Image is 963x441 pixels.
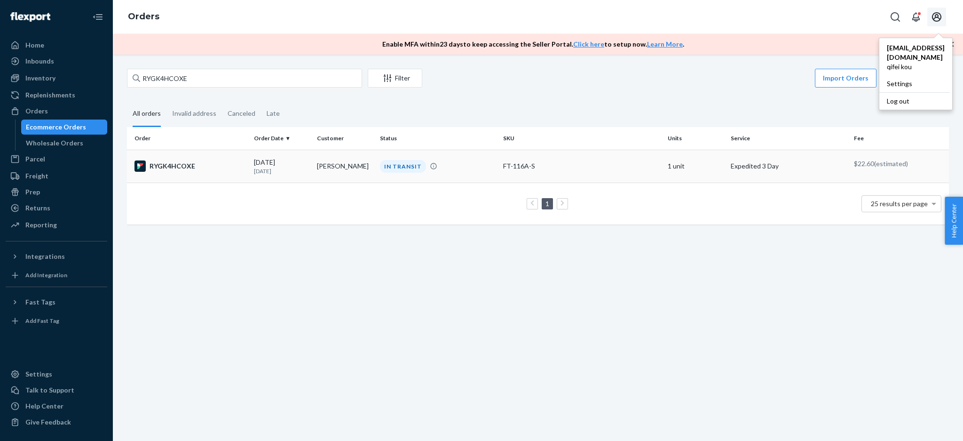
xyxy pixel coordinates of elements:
div: Reporting [25,220,57,230]
div: All orders [133,101,161,127]
div: Give Feedback [25,417,71,427]
a: Page 1 is your current page [544,200,551,208]
a: Orders [6,104,107,119]
a: [EMAIL_ADDRESS][DOMAIN_NAME]qifei kou [879,40,952,75]
div: Parcel [25,154,45,164]
button: Import Orders [815,69,876,88]
a: Add Integration [6,268,107,283]
p: Enable MFA within 23 days to keep accessing the Seller Portal. to setup now. . [382,40,684,49]
a: Ecommerce Orders [21,120,108,135]
button: Log out [879,92,950,110]
th: Order Date [250,127,313,150]
div: Fast Tags [25,297,55,307]
a: Parcel [6,152,107,167]
th: Fee [850,127,949,150]
div: IN TRANSIT [380,160,426,173]
a: Freight [6,168,107,184]
div: Inbounds [25,56,54,66]
div: Canceled [228,101,255,126]
a: Home [6,38,107,53]
div: Add Fast Tag [25,317,59,325]
a: Click here [573,40,604,48]
th: Units [664,127,727,150]
th: Status [376,127,499,150]
th: Service [727,127,850,150]
div: Add Integration [25,271,67,279]
div: Inventory [25,73,55,83]
a: Orders [128,11,159,22]
a: Talk to Support [6,383,107,398]
div: Ecommerce Orders [26,122,86,132]
div: [DATE] [254,158,309,175]
div: Integrations [25,252,65,261]
div: Settings [25,369,52,379]
div: Home [25,40,44,50]
button: Open account menu [927,8,946,26]
div: Filter [368,73,422,83]
a: Prep [6,184,107,200]
div: Returns [25,203,50,213]
p: $22.60 [854,159,941,168]
button: Help Center [945,197,963,245]
a: Settings [6,367,107,382]
a: Inbounds [6,54,107,69]
button: Give Feedback [6,415,107,430]
button: Integrations [6,249,107,264]
a: Learn More [647,40,683,48]
span: [EMAIL_ADDRESS][DOMAIN_NAME] [887,43,945,62]
div: Talk to Support [25,385,74,395]
div: Orders [25,106,48,116]
button: Open Search Box [886,8,905,26]
span: 25 results per page [871,200,928,208]
th: SKU [499,127,664,150]
input: Search orders [127,69,362,88]
div: FT-116A-S [503,161,660,171]
a: Returns [6,200,107,216]
a: Reporting [6,217,107,233]
p: [DATE] [254,167,309,175]
div: Customer [317,134,372,142]
a: Add Fast Tag [6,313,107,329]
div: Help Center [25,401,63,411]
span: (estimated) [874,160,908,168]
img: Flexport logo [10,12,50,22]
button: Filter [368,69,422,88]
th: Order [127,127,250,150]
div: Late [267,101,280,126]
a: Inventory [6,71,107,86]
div: Invalid address [172,101,216,126]
div: Wholesale Orders [26,138,83,148]
a: Wholesale Orders [21,136,108,151]
button: Fast Tags [6,295,107,310]
button: Close Navigation [88,8,107,26]
div: Freight [25,171,48,181]
div: RYGK4HCOXE [134,160,246,172]
a: Settings [879,75,952,92]
button: Open notifications [907,8,925,26]
div: Prep [25,187,40,197]
ol: breadcrumbs [120,3,167,31]
td: 1 unit [664,150,727,183]
a: Replenishments [6,88,107,103]
td: [PERSON_NAME] [313,150,376,183]
a: Help Center [6,399,107,414]
div: Replenishments [25,90,75,100]
span: qifei kou [887,62,945,72]
p: Expedited 3 Day [731,161,846,171]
